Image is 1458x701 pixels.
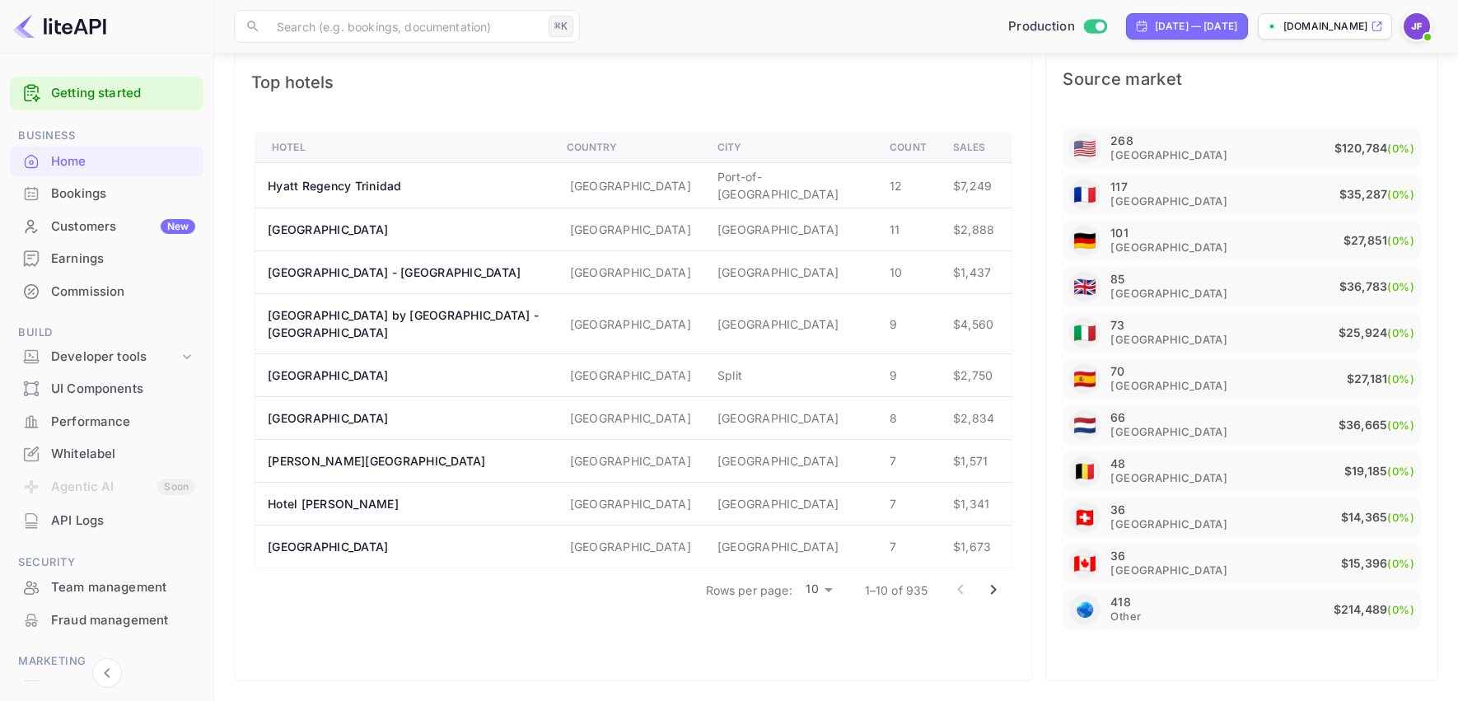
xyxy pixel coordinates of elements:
[255,208,554,251] th: [GEOGRAPHIC_DATA]
[10,127,203,145] span: Business
[1069,456,1101,487] div: Belgium
[1069,133,1101,164] div: United States
[10,373,203,405] div: UI Components
[255,397,554,440] th: [GEOGRAPHIC_DATA]
[876,133,940,163] th: Count
[10,146,203,176] a: Home
[255,251,554,294] th: [GEOGRAPHIC_DATA] - [GEOGRAPHIC_DATA]
[1110,410,1125,424] p: 66
[1387,418,1414,432] span: (0%)
[1110,240,1227,255] span: [GEOGRAPHIC_DATA]
[1341,554,1414,573] p: $15,396
[255,133,554,163] th: Hotel
[1110,194,1227,209] span: [GEOGRAPHIC_DATA]
[1347,369,1414,389] p: $27,181
[1110,364,1124,378] p: 70
[1387,234,1414,247] span: (0%)
[10,438,203,469] a: Whitelabel
[1073,453,1096,490] span: United States
[1073,545,1096,582] span: United States
[554,440,704,483] td: [GEOGRAPHIC_DATA]
[1110,272,1124,286] p: 85
[10,438,203,470] div: Whitelabel
[1110,226,1128,240] p: 101
[10,605,203,637] div: Fraud management
[10,554,203,572] span: Security
[1069,317,1101,348] div: Italy
[1339,185,1414,204] p: $35,287
[876,483,940,526] td: 7
[704,397,876,440] td: [GEOGRAPHIC_DATA]
[1073,499,1096,536] span: United States
[13,13,106,40] img: LiteAPI logo
[1073,407,1096,444] span: United States
[10,178,203,210] div: Bookings
[704,354,876,397] td: Split
[940,483,1012,526] td: $1,341
[51,611,195,630] div: Fraud management
[51,413,195,432] div: Performance
[1073,361,1096,398] span: United States
[51,445,195,464] div: Whitelabel
[706,582,792,599] p: Rows per page:
[1110,456,1125,470] p: 48
[1110,318,1124,332] p: 73
[1110,595,1130,609] p: 418
[1110,502,1125,516] p: 36
[255,163,554,208] th: Hyatt Regency Trinidad
[876,163,940,208] td: 12
[161,219,195,234] div: New
[1387,188,1414,201] span: (0%)
[51,380,195,399] div: UI Components
[255,483,554,526] th: Hotel [PERSON_NAME]
[1073,315,1096,352] span: United States
[1073,130,1096,167] span: United States
[10,652,203,671] span: Marketing
[255,354,554,397] th: [GEOGRAPHIC_DATA]
[940,440,1012,483] td: $1,571
[1344,231,1414,250] p: $27,851
[255,526,554,568] th: [GEOGRAPHIC_DATA]
[1002,17,1113,36] div: Switch to Sandbox mode
[10,605,203,635] a: Fraud management
[940,397,1012,440] td: $2,834
[10,572,203,604] div: Team management
[940,163,1012,208] td: $7,249
[10,178,203,208] a: Bookings
[51,578,195,597] div: Team management
[1387,511,1414,524] span: (0%)
[799,577,839,601] div: 10
[1008,17,1075,36] span: Production
[51,512,195,530] div: API Logs
[876,397,940,440] td: 8
[1073,176,1096,213] span: United States
[940,294,1012,354] td: $4,560
[1339,323,1414,343] p: $25,924
[1063,69,1421,89] span: Source market
[1069,225,1101,256] div: Germany
[704,251,876,294] td: [GEOGRAPHIC_DATA]
[1283,19,1367,34] p: [DOMAIN_NAME]
[51,348,179,367] div: Developer tools
[10,505,203,535] a: API Logs
[1110,378,1227,394] span: [GEOGRAPHIC_DATA]
[876,208,940,251] td: 11
[1387,603,1414,616] span: (0%)
[51,250,195,269] div: Earnings
[51,678,195,697] div: Vouchers
[704,208,876,251] td: [GEOGRAPHIC_DATA]
[1069,363,1101,395] div: Spain
[10,324,203,342] span: Build
[1387,142,1414,155] span: (0%)
[1344,461,1414,481] p: $19,185
[10,243,203,275] div: Earnings
[1110,424,1227,440] span: [GEOGRAPHIC_DATA]
[251,69,1015,96] span: Top hotels
[1069,409,1101,441] div: Netherlands
[267,10,542,43] input: Search (e.g. bookings, documentation)
[1073,222,1096,259] span: United States
[10,211,203,241] a: CustomersNew
[554,397,704,440] td: [GEOGRAPHIC_DATA]
[1069,179,1101,210] div: France
[1110,563,1227,578] span: [GEOGRAPHIC_DATA]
